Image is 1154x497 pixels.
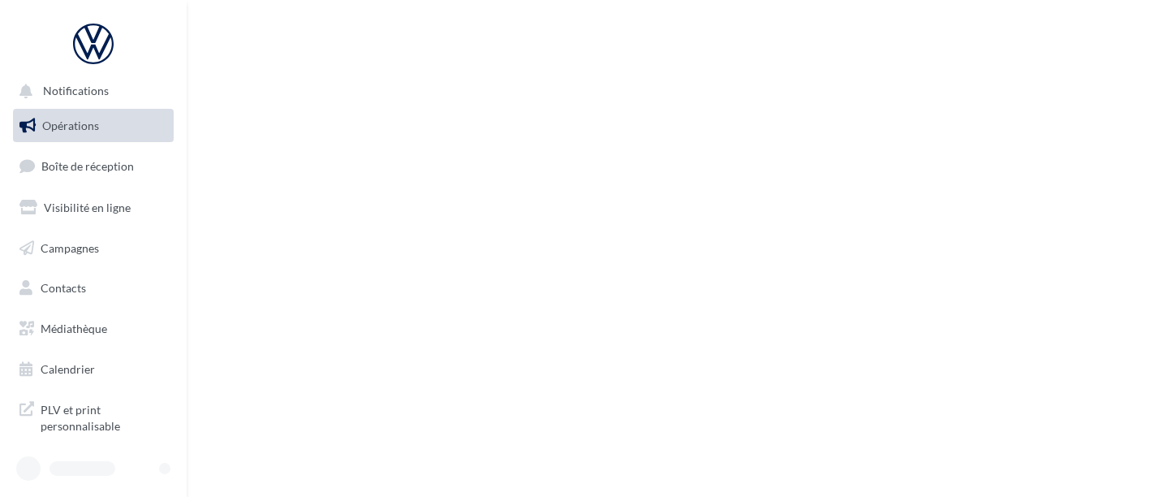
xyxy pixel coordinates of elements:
span: PLV et print personnalisable [41,399,167,434]
a: Boîte de réception [10,149,177,184]
a: Calendrier [10,352,177,387]
span: Calendrier [41,362,95,376]
span: Visibilité en ligne [44,201,131,214]
a: Contacts [10,271,177,305]
a: Médiathèque [10,312,177,346]
span: Médiathèque [41,322,107,335]
span: Campagnes [41,240,99,254]
a: Opérations [10,109,177,143]
span: Contacts [41,281,86,295]
span: Notifications [43,84,109,98]
a: Visibilité en ligne [10,191,177,225]
span: Boîte de réception [41,159,134,173]
span: Opérations [42,119,99,132]
a: PLV et print personnalisable [10,392,177,440]
a: Campagnes [10,231,177,266]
